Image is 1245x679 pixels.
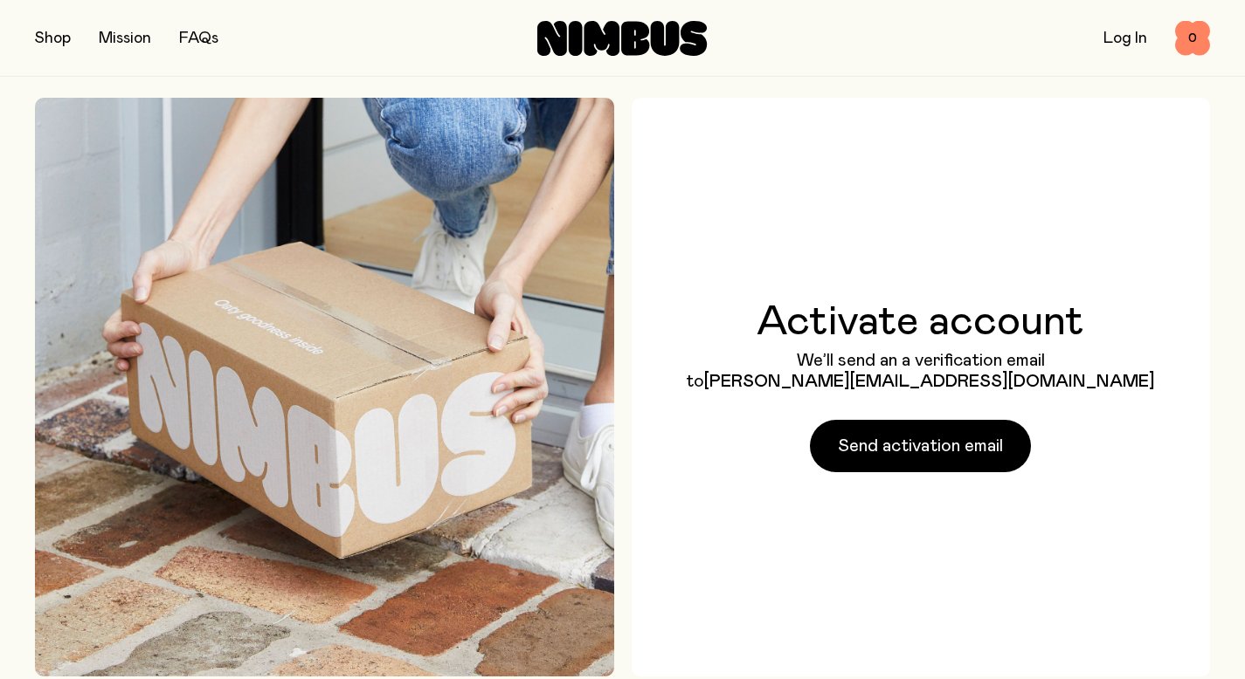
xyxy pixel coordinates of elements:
[704,373,1155,390] strong: [PERSON_NAME][EMAIL_ADDRESS][DOMAIN_NAME]
[99,31,151,46] a: Mission
[1103,31,1147,46] a: Log In
[179,31,218,46] a: FAQs
[838,434,1003,458] span: Send activation email
[1175,21,1210,56] button: 0
[810,420,1031,472] button: Send activation email
[686,301,1155,343] h1: Activate account
[686,350,1155,392] p: We’ll send an a verification email to
[35,98,614,676] img: Picking up Nimbus mailer from doorstep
